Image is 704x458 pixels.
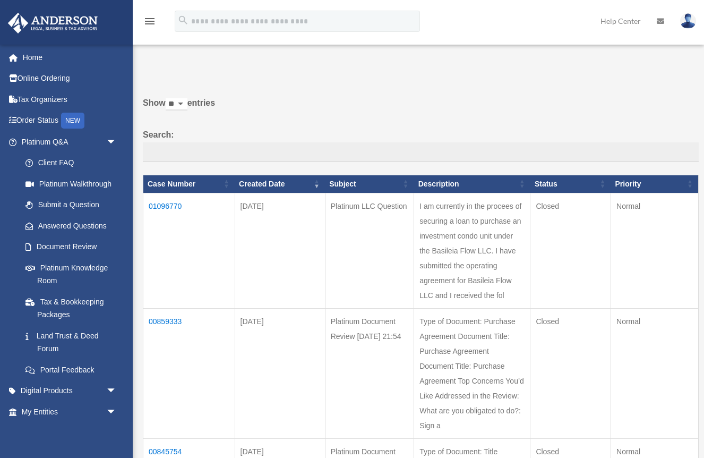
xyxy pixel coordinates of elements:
i: menu [143,15,156,28]
a: Home [7,47,133,68]
th: Case Number: activate to sort column ascending [143,175,235,193]
td: Platinum Document Review [DATE] 21:54 [325,308,414,438]
td: Closed [530,308,611,438]
td: I am currently in the procees of securing a loan to purchase an investment condo unit under the B... [414,193,530,308]
a: My Anderson Teamarrow_drop_down [7,422,133,444]
th: Priority: activate to sort column ascending [611,175,699,193]
td: Normal [611,308,699,438]
td: [DATE] [235,308,325,438]
a: menu [143,19,156,28]
a: Answered Questions [15,215,122,236]
a: Submit a Question [15,194,127,216]
th: Created Date: activate to sort column ascending [235,175,325,193]
label: Search: [143,128,699,163]
a: Tax Organizers [7,89,133,110]
td: Normal [611,193,699,308]
div: NEW [61,113,84,129]
td: Platinum LLC Question [325,193,414,308]
a: Client FAQ [15,152,127,174]
a: Platinum Q&Aarrow_drop_down [7,131,127,152]
td: 00859333 [143,308,235,438]
img: Anderson Advisors Platinum Portal [5,13,101,33]
a: Order StatusNEW [7,110,133,132]
td: Closed [530,193,611,308]
th: Status: activate to sort column ascending [530,175,611,193]
th: Description: activate to sort column ascending [414,175,530,193]
input: Search: [143,142,699,163]
select: Showentries [166,98,187,111]
a: Platinum Walkthrough [15,173,127,194]
td: Type of Document: Purchase Agreement Document Title: Purchase Agreement Document Title: Purchase ... [414,308,530,438]
a: Land Trust & Deed Forum [15,325,127,359]
span: arrow_drop_down [106,401,127,423]
a: Platinum Knowledge Room [15,257,127,291]
label: Show entries [143,96,699,121]
a: Document Review [15,236,127,258]
a: My Entitiesarrow_drop_down [7,401,133,422]
img: User Pic [680,13,696,29]
th: Subject: activate to sort column ascending [325,175,414,193]
td: 01096770 [143,193,235,308]
span: arrow_drop_down [106,131,127,153]
a: Tax & Bookkeeping Packages [15,291,127,325]
a: Digital Productsarrow_drop_down [7,380,133,402]
i: search [177,14,189,26]
span: arrow_drop_down [106,422,127,444]
span: arrow_drop_down [106,380,127,402]
a: Online Ordering [7,68,133,89]
a: Portal Feedback [15,359,127,380]
td: [DATE] [235,193,325,308]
